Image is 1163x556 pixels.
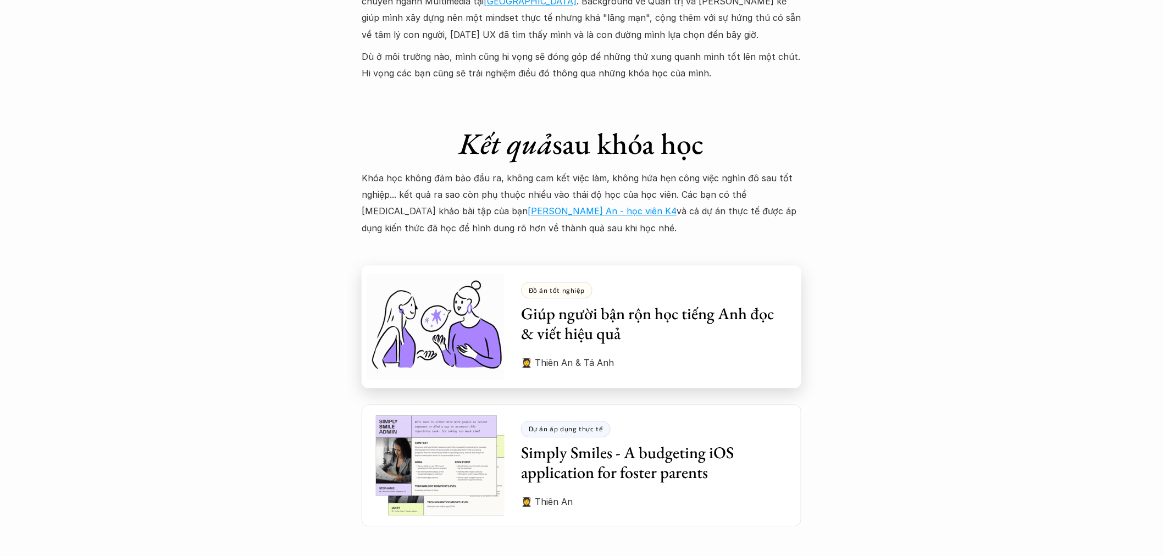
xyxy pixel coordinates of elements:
em: Kết quả [459,124,553,163]
a: Dự án áp dụng thực tếSimply Smiles - A budgeting iOS application for foster parents👩‍🎓 Thiên An [362,404,801,526]
a: Đồ án tốt nghiệpGiúp người bận rộn học tiếng Anh đọc & viết hiệu quả👩‍🎓 Thiên An & Tá Anh [362,265,801,387]
p: 👩‍🎓 Thiên An & Tá Anh [521,354,785,371]
h3: Giúp người bận rộn học tiếng Anh đọc & viết hiệu quả [521,304,785,343]
h3: Simply Smiles - A budgeting iOS application for foster parents [521,443,785,482]
p: 👩‍🎓 Thiên An [521,493,785,510]
p: Dù ở môi trường nào, mình cũng hi vọng sẽ đóng góp để những thứ xung quanh mình tốt lên một chút.... [362,48,801,82]
p: Đồ án tốt nghiệp [529,286,585,294]
p: Dự án áp dụng thực tế [529,425,603,432]
p: Khóa học không đảm bảo đầu ra, không cam kết việc làm, không hứa hẹn công việc nghìn đô sau tốt n... [362,170,801,237]
h1: sau khóa học [362,126,801,162]
a: [PERSON_NAME] An - học viên K4 [528,205,677,216]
